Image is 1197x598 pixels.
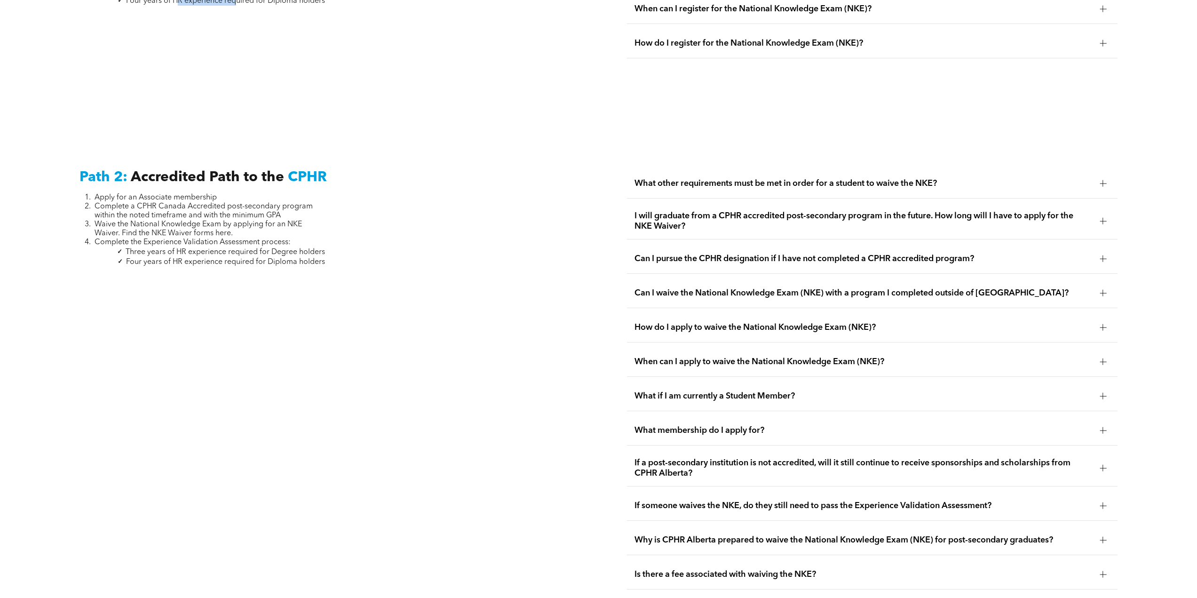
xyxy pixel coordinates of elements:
[634,288,1092,298] span: Can I waive the National Knowledge Exam (NKE) with a program I completed outside of [GEOGRAPHIC_D...
[634,211,1092,231] span: I will graduate from a CPHR accredited post-secondary program in the future. How long will I have...
[95,221,302,237] span: Waive the National Knowledge Exam by applying for an NKE Waiver. Find the NKE Waiver forms here.
[634,4,1092,14] span: When can I register for the National Knowledge Exam (NKE)?
[79,170,127,184] span: Path 2:
[95,194,217,201] span: Apply for an Associate membership
[126,258,325,266] span: Four years of HR experience required for Diploma holders
[131,170,284,184] span: Accredited Path to the
[95,239,291,246] span: Complete the Experience Validation Assessment process:
[126,248,325,256] span: Three years of HR experience required for Degree holders
[95,203,313,219] span: Complete a CPHR Canada Accredited post-secondary program within the noted timeframe and with the ...
[634,458,1092,478] span: If a post-secondary institution is not accredited, will it still continue to receive sponsorships...
[634,425,1092,436] span: What membership do I apply for?
[634,569,1092,580] span: Is there a fee associated with waiving the NKE?
[634,501,1092,511] span: If someone waives the NKE, do they still need to pass the Experience Validation Assessment?
[634,357,1092,367] span: When can I apply to waive the National Knowledge Exam (NKE)?
[634,178,1092,189] span: What other requirements must be met in order for a student to waive the NKE?
[634,391,1092,401] span: What if I am currently a Student Member?
[634,535,1092,545] span: Why is CPHR Alberta prepared to waive the National Knowledge Exam (NKE) for post-secondary gradua...
[288,170,327,184] span: CPHR
[634,254,1092,264] span: Can I pursue the CPHR designation if I have not completed a CPHR accredited program?
[634,322,1092,333] span: How do I apply to waive the National Knowledge Exam (NKE)?
[634,38,1092,48] span: How do I register for the National Knowledge Exam (NKE)?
